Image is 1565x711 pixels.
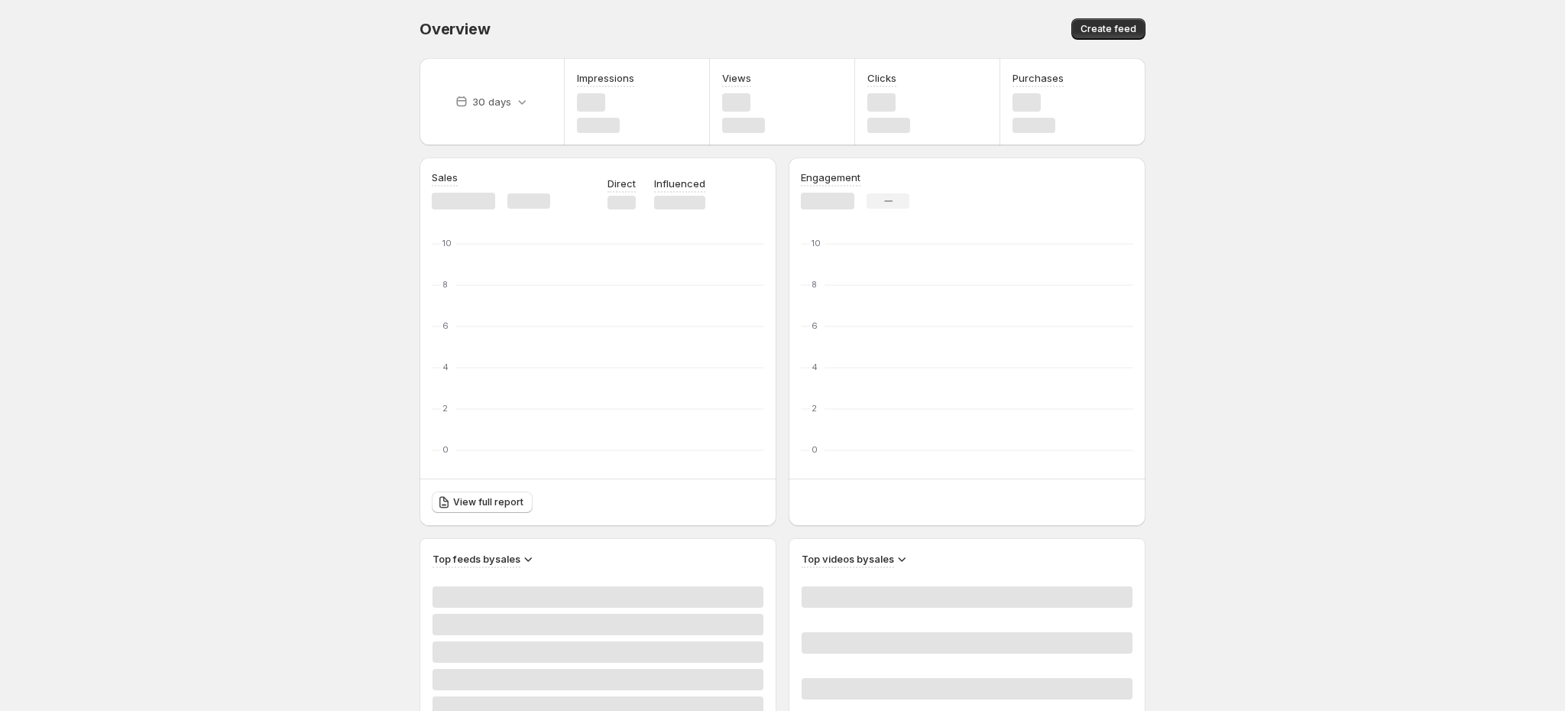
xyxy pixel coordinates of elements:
[1071,18,1145,40] button: Create feed
[608,176,636,191] p: Direct
[432,170,458,185] h3: Sales
[812,362,818,372] text: 4
[812,279,817,290] text: 8
[801,170,860,185] h3: Engagement
[433,551,520,567] h3: Top feeds by sales
[442,279,448,290] text: 8
[442,444,449,455] text: 0
[442,238,452,248] text: 10
[1013,70,1064,86] h3: Purchases
[442,362,449,372] text: 4
[453,496,523,508] span: View full report
[654,176,705,191] p: Influenced
[1081,23,1136,35] span: Create feed
[867,70,896,86] h3: Clicks
[812,444,818,455] text: 0
[472,94,511,109] p: 30 days
[442,320,449,331] text: 6
[812,238,821,248] text: 10
[812,320,818,331] text: 6
[432,492,533,513] a: View full report
[802,551,894,567] h3: Top videos by sales
[442,403,448,414] text: 2
[812,403,817,414] text: 2
[420,20,490,38] span: Overview
[722,70,751,86] h3: Views
[577,70,634,86] h3: Impressions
